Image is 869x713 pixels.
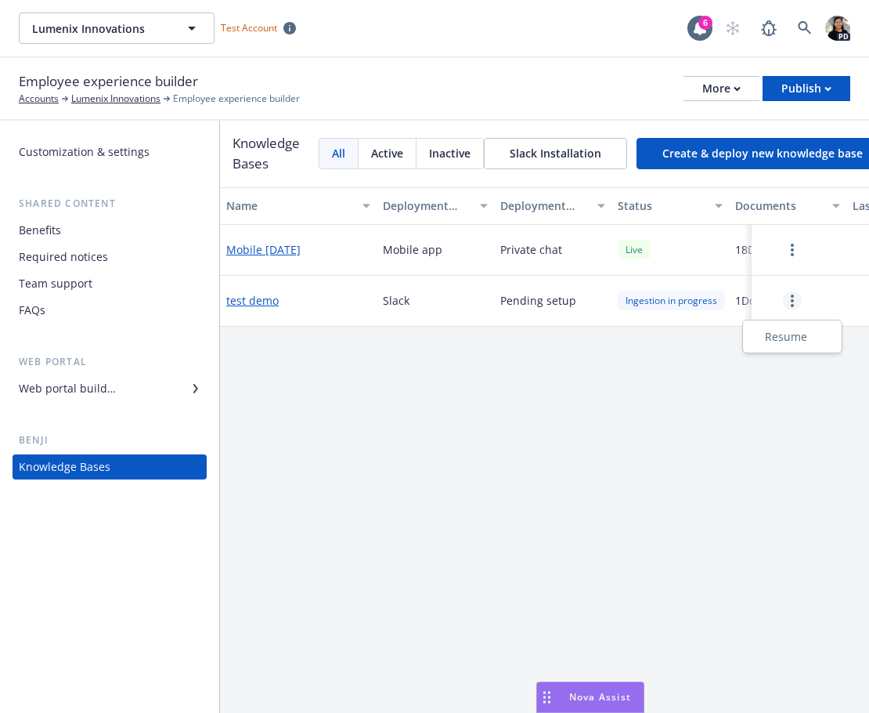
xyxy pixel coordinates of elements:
[753,13,784,44] a: Report a Bug
[746,324,838,349] div: Resume
[683,76,759,101] button: More
[13,271,207,296] a: Team support
[383,292,409,309] span: Slack
[611,187,729,225] button: Status
[618,291,725,310] div: Ingestion in progress
[19,298,45,323] div: FAQs
[618,240,651,259] div: Live
[221,21,277,34] span: Test Account
[220,187,377,225] button: Name
[19,92,59,106] a: Accounts
[702,77,741,100] div: More
[536,682,644,713] button: Nova Assist
[13,454,207,480] a: Knowledge Bases
[371,145,403,161] span: Active
[19,139,150,165] div: Customization & settings
[215,20,302,36] span: Test Account
[698,14,712,28] div: 6
[13,376,207,401] a: Web portal builder
[758,234,827,266] button: more
[783,291,802,310] a: more
[789,13,820,44] a: Search
[500,241,562,258] span: Private chat
[233,133,300,175] h3: Knowledge Bases
[71,92,160,106] a: Lumenix Innovations
[383,241,442,258] span: Mobile app
[32,20,168,37] span: Lumenix Innovations
[226,241,301,258] button: Mobile [DATE]
[618,197,705,214] div: Status
[13,433,207,448] div: Benji
[763,76,850,101] button: Publish
[781,77,831,100] div: Publish
[735,197,823,214] div: Documents
[758,285,827,317] button: more
[19,218,61,243] div: Benefits
[19,271,92,296] div: Team support
[19,454,110,480] div: Knowledge Bases
[19,71,198,92] span: Employee experience builder
[825,16,850,41] img: photo
[429,145,471,161] span: Inactive
[13,244,207,270] a: Required notices
[569,690,631,704] span: Nova Assist
[377,187,494,225] button: Deployment type
[13,218,207,243] a: Benefits
[13,196,207,212] div: Shared content
[226,292,279,309] button: test demo
[332,145,345,161] span: All
[484,138,627,169] button: Slack Installation
[226,197,353,214] div: Name
[383,197,471,214] div: Deployment type
[735,241,807,258] span: 18 Documents
[173,92,300,106] span: Employee experience builder
[729,187,846,225] button: Documents
[717,13,748,44] a: Start snowing
[494,187,611,225] button: Deployment details
[19,13,215,44] button: Lumenix Innovations
[13,298,207,323] a: FAQs
[13,139,207,165] a: Customization & settings
[19,376,116,401] div: Web portal builder
[783,241,802,259] a: more
[13,354,207,370] div: Web portal
[500,292,576,309] span: Pending setup
[537,682,557,712] div: Drag to move
[742,320,842,353] div: more
[19,244,108,270] div: Required notices
[735,292,801,309] span: 1 Documents
[500,197,588,214] div: Deployment details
